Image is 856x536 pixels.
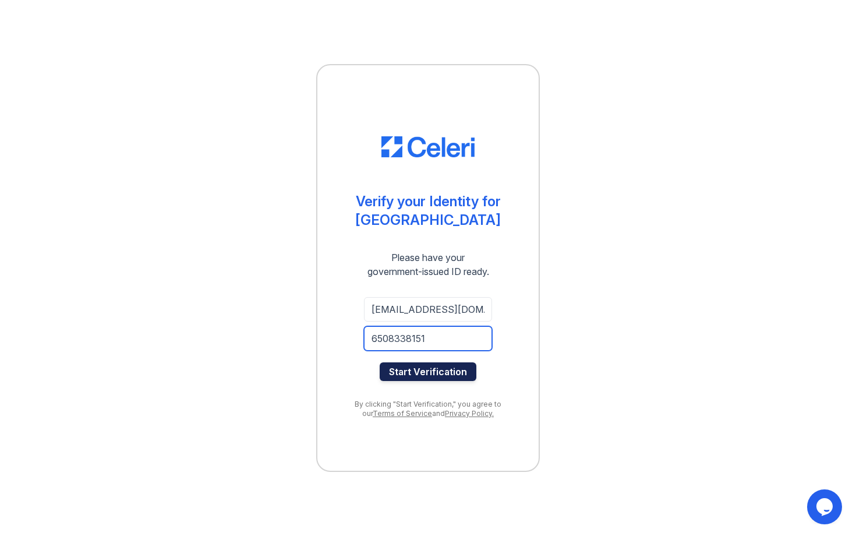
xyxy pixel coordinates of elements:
[445,409,494,418] a: Privacy Policy.
[373,409,432,418] a: Terms of Service
[364,326,492,351] input: Phone
[364,297,492,322] input: Email
[341,400,515,418] div: By clicking "Start Verification," you agree to our and
[380,362,476,381] button: Start Verification
[807,489,844,524] iframe: chat widget
[346,251,510,278] div: Please have your government-issued ID ready.
[381,136,475,157] img: CE_Logo_Blue-a8612792a0a2168367f1c8372b55b34899dd931a85d93a1a3d3e32e68fde9ad4.png
[355,192,501,230] div: Verify your Identity for [GEOGRAPHIC_DATA]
